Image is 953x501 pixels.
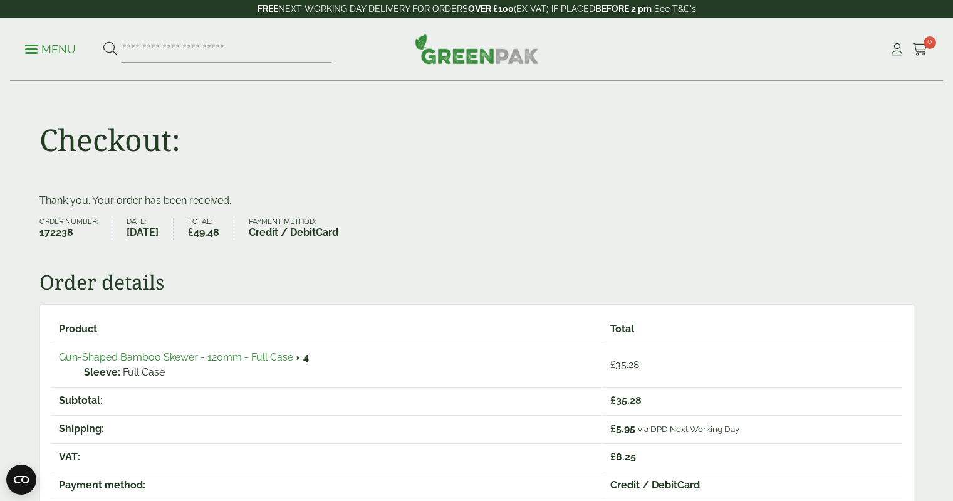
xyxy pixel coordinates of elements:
[610,423,616,435] span: £
[610,359,615,371] span: £
[249,218,353,240] li: Payment method:
[638,424,739,434] small: via DPD Next Working Day
[258,4,278,14] strong: FREE
[51,443,601,470] th: VAT:
[889,43,905,56] i: My Account
[249,225,338,240] strong: Credit / DebitCard
[188,218,234,240] li: Total:
[84,365,120,380] strong: Sleeve:
[912,43,928,56] i: Cart
[610,359,639,371] bdi: 35.28
[610,423,635,435] span: 5.95
[415,34,539,64] img: GreenPak Supplies
[39,122,180,158] h1: Checkout:
[25,42,76,57] p: Menu
[39,270,914,294] h2: Order details
[59,351,293,363] a: Gun-Shaped Bamboo Skewer - 120mm - Full Case
[468,4,514,14] strong: OVER £100
[51,415,601,442] th: Shipping:
[924,36,936,49] span: 0
[51,316,601,342] th: Product
[603,472,902,498] td: Credit / DebitCard
[188,226,219,238] bdi: 49.48
[127,225,159,240] strong: [DATE]
[6,465,36,495] button: Open CMP widget
[188,226,194,238] span: £
[127,218,174,240] li: Date:
[610,451,636,463] span: 8.25
[39,218,113,240] li: Order number:
[610,451,616,463] span: £
[595,4,652,14] strong: BEFORE 2 pm
[39,225,98,240] strong: 172238
[25,42,76,55] a: Menu
[654,4,696,14] a: See T&C's
[39,193,914,208] p: Thank you. Your order has been received.
[912,40,928,59] a: 0
[84,365,594,380] p: Full Case
[51,387,601,414] th: Subtotal:
[603,316,902,342] th: Total
[610,394,616,406] span: £
[51,472,601,498] th: Payment method:
[296,351,309,363] strong: × 4
[610,394,642,406] span: 35.28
